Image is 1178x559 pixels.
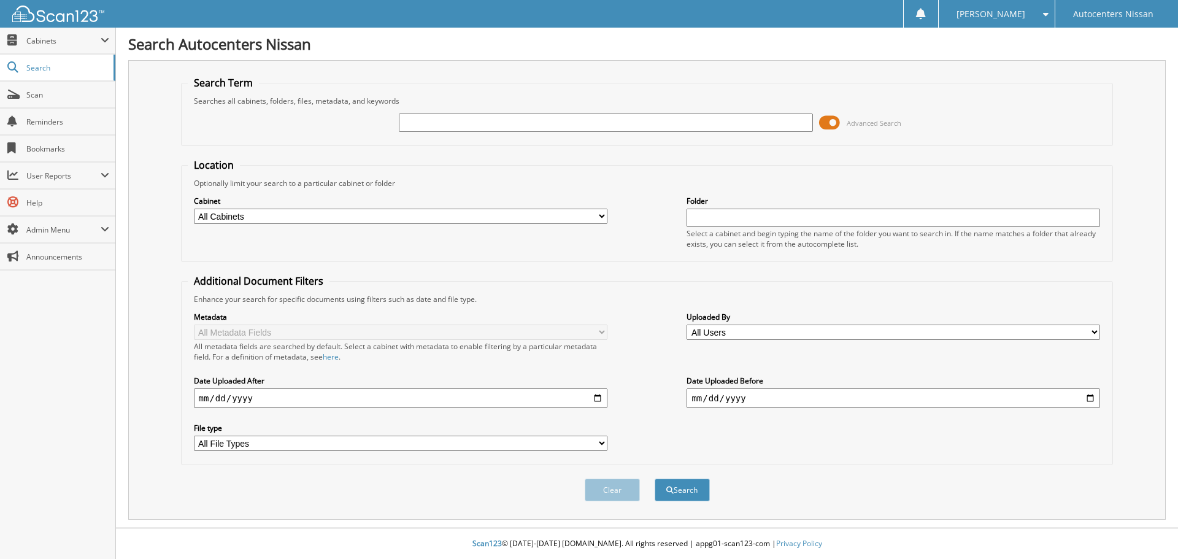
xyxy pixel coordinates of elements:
[957,10,1025,18] span: [PERSON_NAME]
[26,90,109,100] span: Scan
[687,312,1100,322] label: Uploaded By
[26,144,109,154] span: Bookmarks
[26,63,107,73] span: Search
[188,158,240,172] legend: Location
[26,117,109,127] span: Reminders
[26,171,101,181] span: User Reports
[26,198,109,208] span: Help
[776,538,822,549] a: Privacy Policy
[188,178,1107,188] div: Optionally limit your search to a particular cabinet or folder
[188,294,1107,304] div: Enhance your search for specific documents using filters such as date and file type.
[655,479,710,501] button: Search
[194,341,607,362] div: All metadata fields are searched by default. Select a cabinet with metadata to enable filtering b...
[26,225,101,235] span: Admin Menu
[116,529,1178,559] div: © [DATE]-[DATE] [DOMAIN_NAME]. All rights reserved | appg01-scan123-com |
[687,228,1100,249] div: Select a cabinet and begin typing the name of the folder you want to search in. If the name match...
[687,196,1100,206] label: Folder
[194,376,607,386] label: Date Uploaded After
[12,6,104,22] img: scan123-logo-white.svg
[472,538,502,549] span: Scan123
[26,252,109,262] span: Announcements
[188,274,329,288] legend: Additional Document Filters
[687,376,1100,386] label: Date Uploaded Before
[1073,10,1153,18] span: Autocenters Nissan
[128,34,1166,54] h1: Search Autocenters Nissan
[194,196,607,206] label: Cabinet
[26,36,101,46] span: Cabinets
[194,312,607,322] label: Metadata
[687,388,1100,408] input: end
[323,352,339,362] a: here
[194,423,607,433] label: File type
[194,388,607,408] input: start
[188,96,1107,106] div: Searches all cabinets, folders, files, metadata, and keywords
[847,118,901,128] span: Advanced Search
[188,76,259,90] legend: Search Term
[585,479,640,501] button: Clear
